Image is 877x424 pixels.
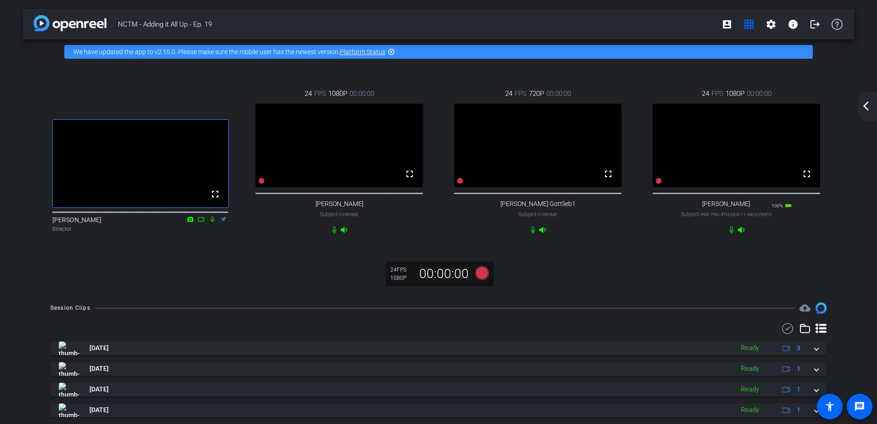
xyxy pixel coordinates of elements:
div: Director [52,225,229,233]
span: NCTM - Adding it All Up - Ep. 19 [118,15,716,33]
span: 00:00:00 [546,89,571,99]
mat-icon: battery_std [785,202,792,209]
span: Chrome [538,212,557,217]
div: . [52,103,229,119]
mat-icon: info [788,19,799,30]
span: iPad Pro 4th Gen 11-inch (WiFi) [700,212,772,217]
mat-icon: accessibility [824,401,835,412]
mat-icon: fullscreen [404,168,415,179]
span: - [537,211,538,218]
span: 24 [305,89,312,99]
span: FPS [515,89,527,99]
mat-icon: message [854,401,865,412]
span: [DATE] [89,405,109,415]
img: thumb-nail [59,362,79,376]
div: [PERSON_NAME] [52,215,229,233]
span: 00:00:00 [747,89,772,99]
div: Session Clips [50,303,90,312]
span: 1 [797,364,800,374]
span: 1080P [726,89,744,99]
mat-icon: fullscreen [603,168,614,179]
mat-expansion-panel-header: thumb-nail[DATE]Ready1 [50,383,827,396]
img: app-logo [33,15,106,31]
span: Chrome [339,212,359,217]
img: Session clips [816,302,827,313]
mat-icon: account_box [722,19,733,30]
span: 00:00:00 [350,89,374,99]
span: [DATE] [89,343,109,353]
div: Ready [736,343,764,353]
a: Platform Status [340,48,385,56]
div: We have updated the app to v2.15.0. Please make sure the mobile user has the newest version. [64,45,813,59]
div: Ready [736,384,764,395]
span: Subject [518,210,557,218]
span: Subject [320,210,359,218]
span: Destinations for your clips [799,302,810,313]
div: 24 [390,266,413,273]
mat-expansion-panel-header: thumb-nail[DATE]Ready3 [50,341,827,355]
span: [DATE] [89,364,109,374]
span: 24 [505,89,512,99]
span: 3 [797,343,800,353]
span: - [338,211,339,218]
div: Ready [736,405,764,415]
span: [PERSON_NAME] [702,200,750,208]
span: - [699,211,700,218]
span: [DATE] [89,385,109,394]
mat-expansion-panel-header: thumb-nail[DATE]Ready1 [50,362,827,376]
img: thumb-nail [59,341,79,355]
span: 1 [797,385,800,394]
span: 100% [772,203,783,208]
mat-expansion-panel-header: thumb-nail[DATE]Ready1 [50,403,827,417]
span: 1 [797,405,800,415]
img: thumb-nail [59,383,79,396]
mat-icon: grid_on [744,19,755,30]
mat-icon: cloud_upload [799,302,810,313]
span: FPS [397,267,406,273]
mat-icon: arrow_back_ios_new [860,100,871,112]
div: Ready [736,363,764,374]
span: [PERSON_NAME] [316,200,363,208]
mat-icon: settings [766,19,777,30]
span: 24 [702,89,709,99]
span: [PERSON_NAME] Gottlieb1 [500,200,576,208]
mat-icon: fullscreen [210,189,221,200]
span: 1080P [328,89,347,99]
img: thumb-nail [59,403,79,417]
div: 00:00:00 [413,266,475,282]
span: FPS [711,89,723,99]
span: 720P [529,89,544,99]
mat-icon: logout [810,19,821,30]
span: Subject [681,210,772,218]
mat-icon: fullscreen [801,168,812,179]
mat-icon: highlight_off [388,48,395,56]
span: FPS [314,89,326,99]
div: 1080P [390,274,413,282]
